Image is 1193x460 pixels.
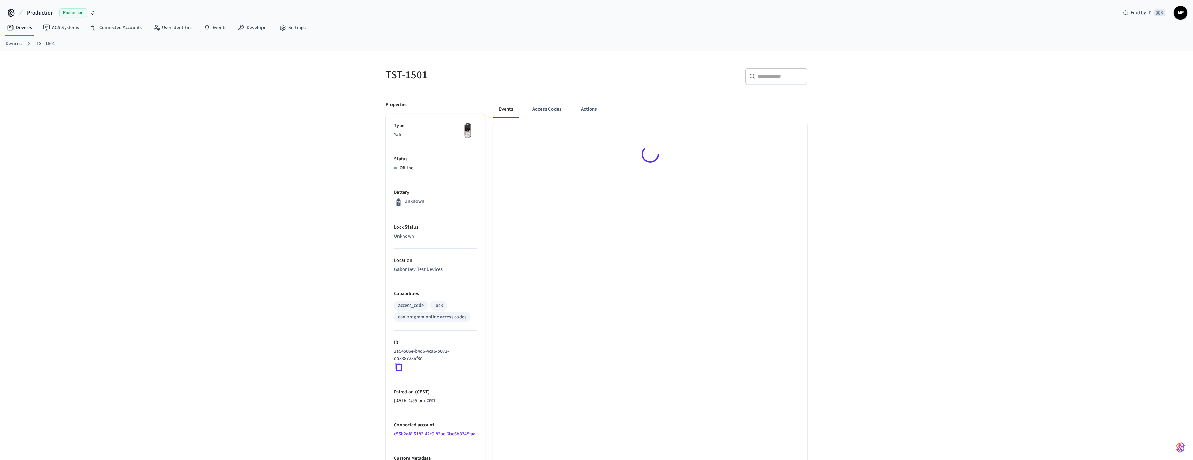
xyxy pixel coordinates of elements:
div: can program online access codes [398,313,466,321]
p: Yale [394,131,477,139]
div: access_code [398,302,424,309]
div: lock [434,302,443,309]
span: Production [59,8,87,17]
span: NP [1174,7,1187,19]
a: ACS Systems [37,21,85,34]
span: CEST [427,398,435,404]
p: Lock Status [394,224,477,231]
div: Europe/Budapest [394,397,435,405]
p: Status [394,156,477,163]
p: Battery [394,189,477,196]
a: User Identities [147,21,198,34]
a: Connected Accounts [85,21,147,34]
img: SeamLogoGradient.69752ec5.svg [1176,442,1185,453]
p: Paired on [394,389,477,396]
button: Access Codes [527,101,567,118]
span: Find by ID [1131,9,1152,16]
p: Unknown [394,233,477,240]
div: Find by ID⌘ K [1117,7,1171,19]
p: Connected account [394,422,477,429]
h5: TST-1501 [386,68,592,82]
button: Actions [575,101,602,118]
span: [DATE] 1:55 pm [394,397,425,405]
a: c55b2af8-5182-42c9-82ae-6be6b3348faa [394,431,475,437]
a: Settings [274,21,311,34]
p: Unknown [404,198,424,205]
p: Type [394,122,477,130]
p: Properties [386,101,407,108]
button: NP [1174,6,1187,20]
p: Capabilities [394,290,477,298]
span: Production [27,9,54,17]
button: Events [493,101,518,118]
span: ⌘ K [1154,9,1165,16]
a: Devices [1,21,37,34]
div: ant example [493,101,807,118]
span: ( CEST ) [414,389,430,396]
p: 2a54506e-b4d6-4ca6-b072-da3387236f8c [394,348,474,362]
p: Gabor Dev Test Devices [394,266,477,273]
a: Events [198,21,232,34]
a: TST-1501 [36,40,55,47]
a: Developer [232,21,274,34]
p: ID [394,339,477,346]
a: Devices [6,40,22,47]
p: Location [394,257,477,264]
img: Yale Assure Touchscreen Wifi Smart Lock, Satin Nickel, Front [459,122,477,140]
p: Offline [400,165,413,172]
